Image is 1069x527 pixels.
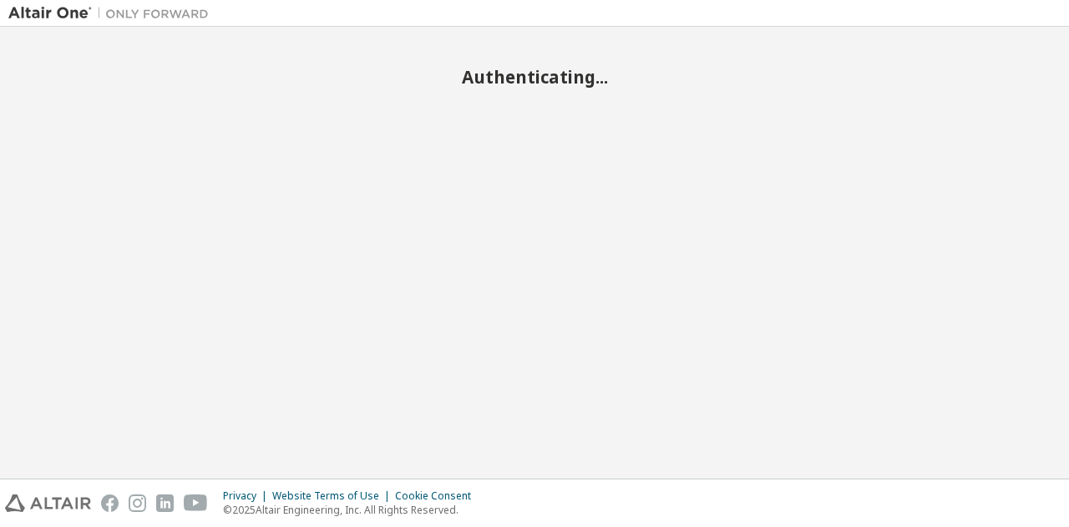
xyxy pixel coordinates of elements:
img: altair_logo.svg [5,494,91,512]
img: Altair One [8,5,217,22]
img: instagram.svg [129,494,146,512]
p: © 2025 Altair Engineering, Inc. All Rights Reserved. [223,503,481,517]
img: linkedin.svg [156,494,174,512]
img: youtube.svg [184,494,208,512]
h2: Authenticating... [8,66,1061,88]
div: Cookie Consent [395,489,481,503]
div: Website Terms of Use [272,489,395,503]
img: facebook.svg [101,494,119,512]
div: Privacy [223,489,272,503]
